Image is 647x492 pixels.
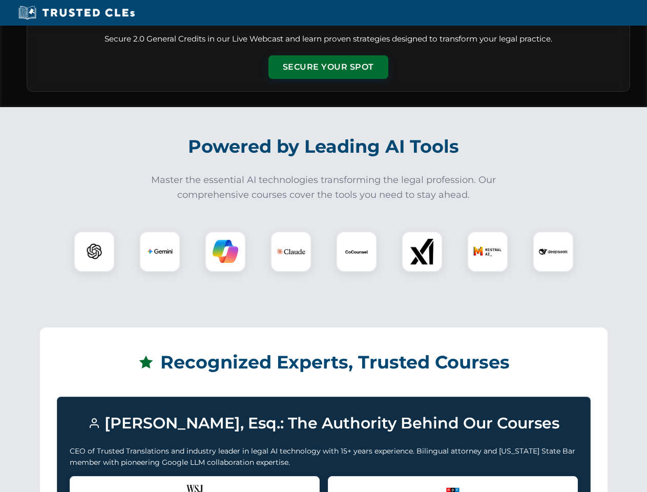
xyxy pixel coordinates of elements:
img: DeepSeek Logo [539,237,568,266]
p: Master the essential AI technologies transforming the legal profession. Our comprehensive courses... [144,173,503,202]
img: Trusted CLEs [15,5,138,20]
div: CoCounsel [336,231,377,272]
p: Secure 2.0 General Credits in our Live Webcast and learn proven strategies designed to transform ... [39,33,617,45]
div: Gemini [139,231,180,272]
div: Copilot [205,231,246,272]
h2: Recognized Experts, Trusted Courses [57,344,591,380]
div: xAI [402,231,443,272]
p: CEO of Trusted Translations and industry leader in legal AI technology with 15+ years experience.... [70,445,578,468]
div: Claude [270,231,311,272]
img: ChatGPT Logo [79,237,109,266]
img: Gemini Logo [147,239,173,264]
div: ChatGPT [74,231,115,272]
div: Mistral AI [467,231,508,272]
h3: [PERSON_NAME], Esq.: The Authority Behind Our Courses [70,409,578,437]
h2: Powered by Leading AI Tools [40,129,608,165]
img: xAI Logo [409,239,435,264]
img: Copilot Logo [213,239,238,264]
img: Claude Logo [277,237,305,266]
button: Secure Your Spot [268,55,388,79]
img: CoCounsel Logo [344,239,369,264]
div: DeepSeek [533,231,574,272]
img: Mistral AI Logo [473,237,502,266]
